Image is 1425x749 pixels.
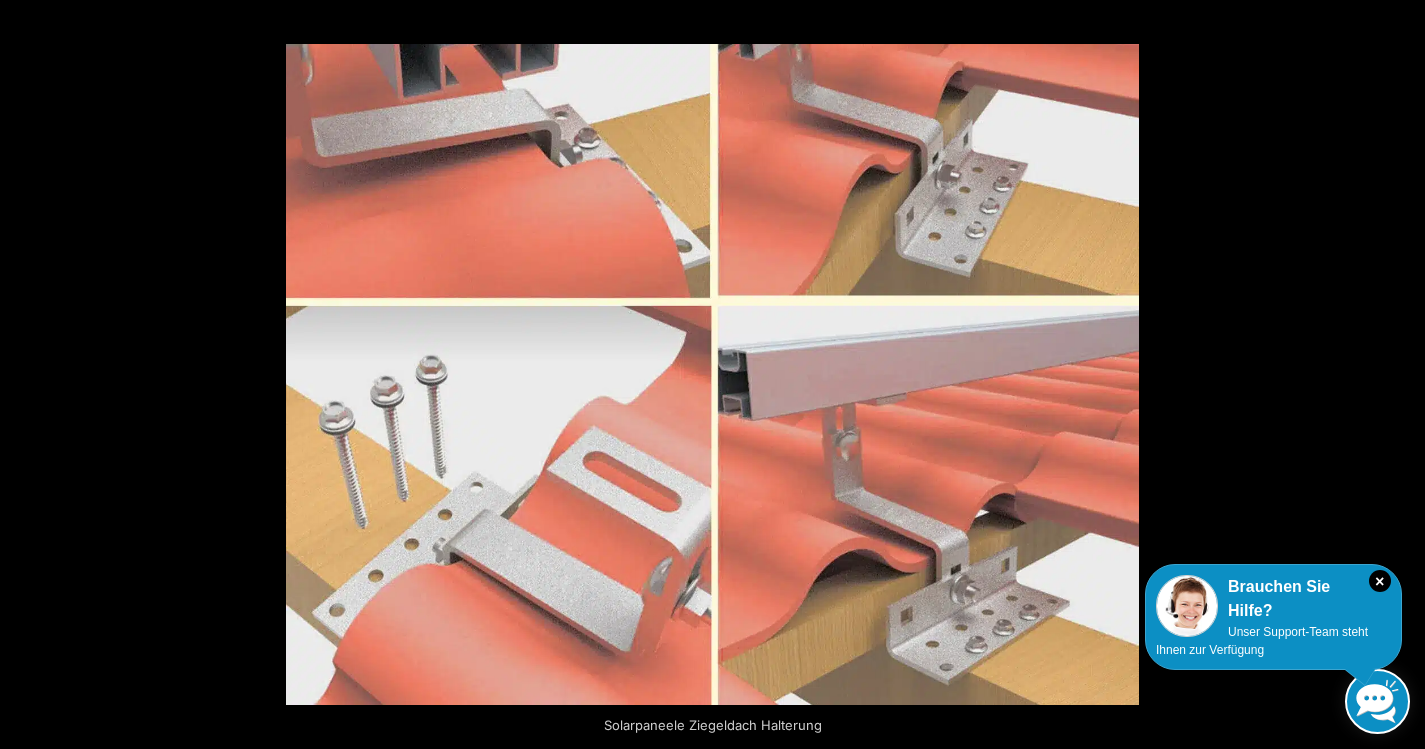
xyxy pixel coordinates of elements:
div: Brauchen Sie Hilfe? [1156,575,1391,623]
img: Customer service [1156,575,1218,637]
span: Unser Support-Team steht Ihnen zur Verfügung [1156,625,1368,657]
img: Solarpaneele Ziegeldach Befestigung [286,44,1139,705]
div: Solarpaneele Ziegeldach Halterung [503,705,923,745]
i: Schließen [1369,570,1391,592]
